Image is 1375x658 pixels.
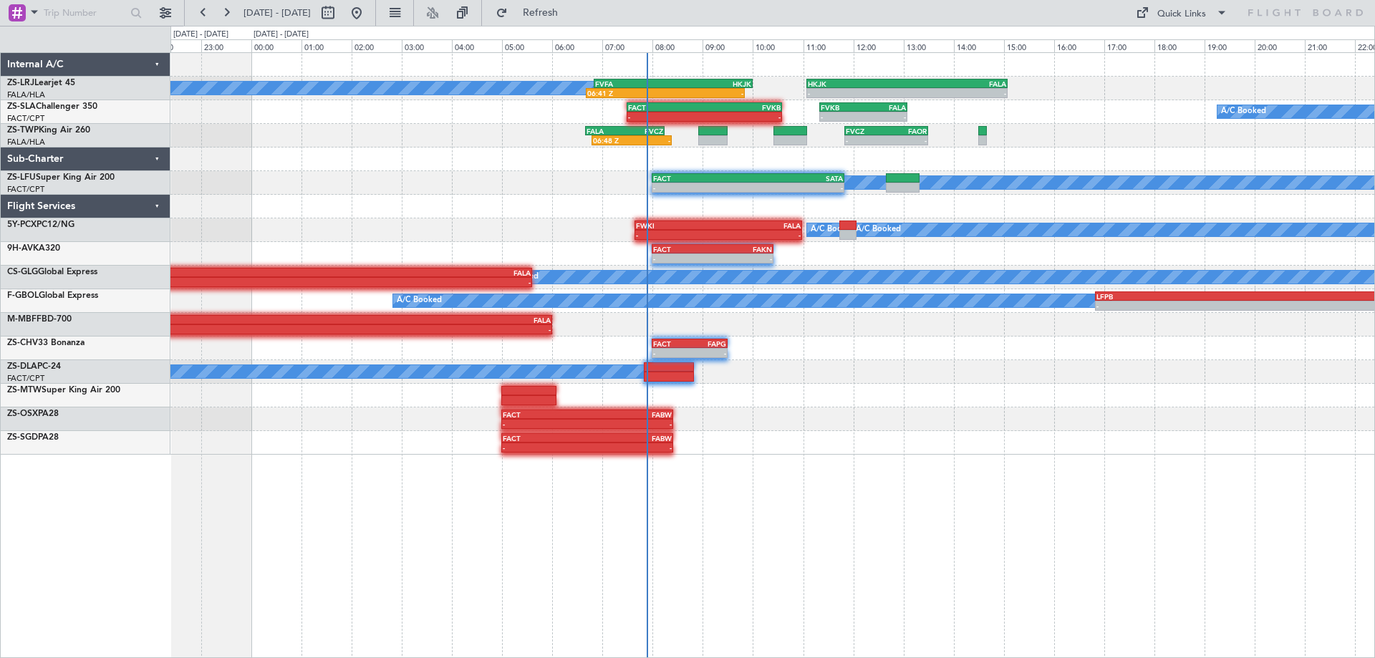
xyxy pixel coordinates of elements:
span: ZS-LFU [7,173,36,182]
div: - [653,349,690,357]
div: FALA [284,316,551,324]
div: 06:00 [552,39,602,52]
a: F-GBOLGlobal Express [7,291,98,300]
div: 02:00 [352,39,402,52]
div: FALA [718,221,801,230]
span: M-MBFF [7,315,42,324]
div: 05:00 [502,39,552,52]
span: ZS-DLA [7,362,37,371]
button: Refresh [489,1,575,24]
div: 01:00 [301,39,352,52]
div: 00:00 [251,39,301,52]
div: - [690,349,726,357]
span: ZS-MTW [7,386,42,395]
div: FABW [587,434,672,442]
div: - [705,112,781,121]
div: 03:00 [402,39,452,52]
div: - [713,254,772,263]
span: ZS-TWP [7,126,39,135]
div: FACT [628,103,704,112]
a: ZS-SLAChallenger 350 [7,102,97,111]
a: FACT/CPT [7,113,44,124]
div: FAOR [887,127,927,135]
div: 11:00 [804,39,854,52]
div: HKJK [808,79,907,88]
div: - [665,89,743,97]
div: FALA [907,79,1006,88]
span: Refresh [511,8,571,18]
div: FAKN [713,245,772,253]
span: ZS-OSX [7,410,38,418]
a: CS-GLGGlobal Express [7,268,97,276]
div: 06:41 Z [587,89,665,97]
a: ZS-MTWSuper King Air 200 [7,386,120,395]
span: 5Y-PCX [7,221,37,229]
button: Quick Links [1129,1,1235,24]
div: 04:00 [452,39,502,52]
div: 10:00 [753,39,803,52]
div: FACT [503,434,587,442]
div: 09:00 [703,39,753,52]
div: 20:00 [1255,39,1305,52]
a: ZS-DLAPC-24 [7,362,61,371]
div: HKJK [673,79,751,88]
div: FACT [653,174,748,183]
div: - [887,136,927,145]
input: Trip Number [44,2,126,24]
a: FALA/HLA [7,89,45,100]
div: SATA [748,174,844,183]
span: ZS-SGD [7,433,38,442]
a: ZS-SGDPA28 [7,433,59,442]
div: Quick Links [1157,7,1206,21]
div: FVCZ [846,127,887,135]
a: ZS-LRJLearjet 45 [7,79,75,87]
div: FACT [503,410,587,419]
div: FALA [587,127,625,135]
a: FALA/HLA [7,137,45,147]
div: 18:00 [1154,39,1205,52]
div: 13:00 [904,39,954,52]
div: - [808,89,907,97]
div: A/C Booked [397,290,442,311]
div: - [587,443,672,452]
div: 14:00 [954,39,1004,52]
div: - [821,112,864,121]
a: 5Y-PCXPC12/NG [7,221,74,229]
div: 16:00 [1054,39,1104,52]
a: 9H-AVKA320 [7,244,60,253]
a: FACT/CPT [7,184,44,195]
div: FVKB [705,103,781,112]
div: 08:00 [652,39,703,52]
div: FVKB [821,103,864,112]
div: FABW [587,410,672,419]
div: A/C Booked [856,219,901,241]
div: FVFA [595,79,673,88]
a: FACT/CPT [7,373,44,384]
div: [DATE] - [DATE] [254,29,309,41]
div: - [653,183,748,192]
div: FAPG [690,339,726,348]
div: 17:00 [1104,39,1154,52]
span: ZS-SLA [7,102,36,111]
a: ZS-CHV33 Bonanza [7,339,85,347]
div: - [748,183,844,192]
div: FACT [653,339,690,348]
span: F-GBOL [7,291,39,300]
div: 19:00 [1205,39,1255,52]
div: 15:00 [1004,39,1054,52]
div: - [503,443,587,452]
span: ZS-LRJ [7,79,34,87]
div: - [846,136,887,145]
div: - [718,231,801,239]
div: 22:00 [151,39,201,52]
span: 9H-AVK [7,244,39,253]
a: ZS-OSXPA28 [7,410,59,418]
div: FACT [653,245,713,253]
div: - [907,89,1006,97]
div: 21:00 [1305,39,1355,52]
div: - [653,254,713,263]
div: - [284,325,551,334]
div: A/C Booked [1221,101,1266,122]
div: - [863,112,906,121]
div: - [587,420,672,428]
